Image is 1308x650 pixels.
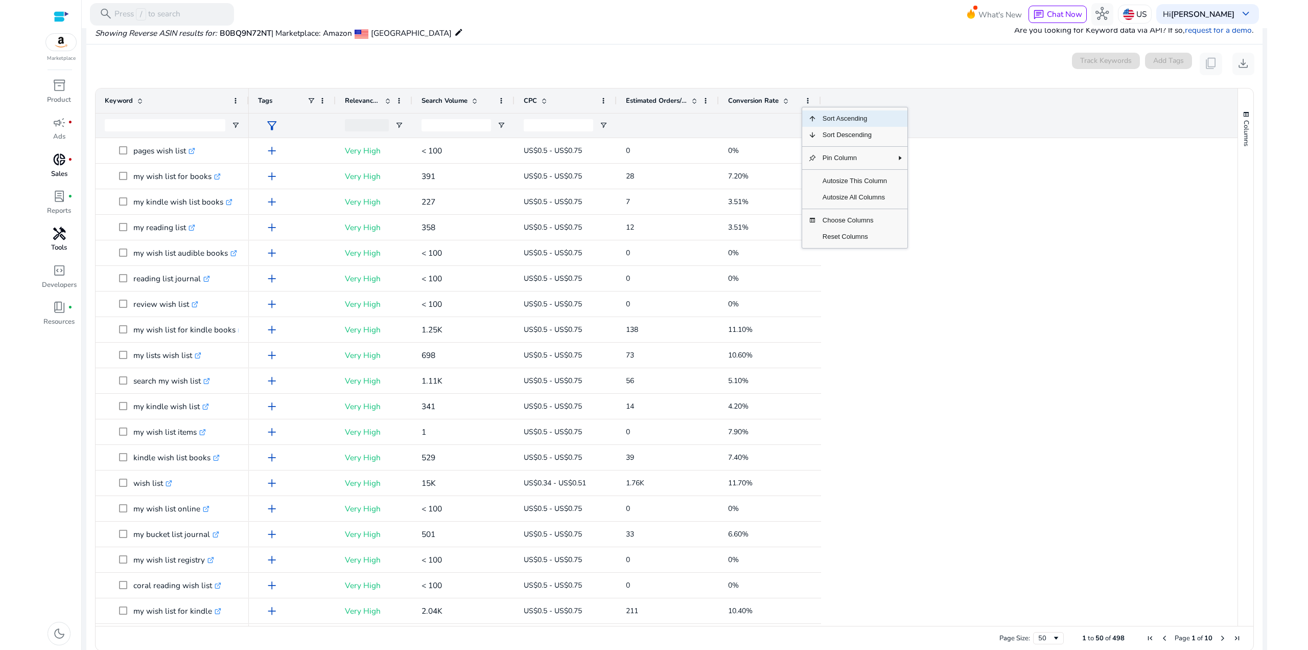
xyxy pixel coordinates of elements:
p: pages wish list [133,140,195,161]
span: 4.20% [728,401,749,411]
b: [PERSON_NAME] [1171,9,1234,19]
span: add [265,195,278,209]
p: Very High [345,447,403,468]
span: US$0.5 - US$0.75 [524,453,582,462]
span: US$0.5 - US$0.75 [524,606,582,616]
span: 33 [626,529,634,539]
span: 1 [422,427,426,437]
span: US$0.5 - US$0.75 [524,146,582,155]
p: my reading list [133,217,195,238]
span: Autosize All Columns [816,189,893,206]
p: Marketplace [47,55,76,62]
span: 529 [422,452,435,463]
span: US$0.5 - US$0.75 [524,427,582,437]
span: lab_profile [53,190,66,203]
span: / [136,8,146,20]
span: code_blocks [53,264,66,277]
span: US$0.5 - US$0.75 [524,274,582,283]
p: Very High [345,498,403,519]
span: 227 [422,196,435,207]
span: filter_alt [265,119,278,132]
span: 28 [626,171,634,181]
button: Open Filter Menu [497,121,505,129]
span: add [265,425,278,439]
span: Relevance Score [345,96,381,105]
span: 0 [626,504,630,513]
span: Tags [258,96,272,105]
p: my wish list for kindle [133,600,221,621]
span: 3.51% [728,222,749,232]
p: Very High [345,140,403,161]
span: 50 [1095,634,1104,643]
span: Conversion Rate [728,96,779,105]
span: Chat Now [1047,9,1082,19]
span: book_4 [53,301,66,314]
span: US$0.5 - US$0.75 [524,350,582,360]
div: Page Size [1033,632,1064,644]
div: Column Menu [802,107,908,249]
span: donut_small [53,153,66,166]
span: add [265,144,278,158]
p: review wish list [133,294,198,315]
span: 138 [626,325,638,334]
span: dark_mode [53,627,66,640]
span: < 100 [422,248,442,258]
span: 0 [626,146,630,155]
span: Pin Column [816,150,893,166]
span: add [265,579,278,592]
span: US$0.5 - US$0.75 [524,171,582,181]
div: 50 [1038,634,1052,643]
span: Choose Columns [816,212,893,229]
span: 0 [626,299,630,309]
span: add [265,451,278,464]
i: Showing Reverse ASIN results for: [95,28,217,38]
span: 2.04K [422,606,442,616]
input: Search Volume Filter Input [422,119,491,131]
span: What's New [978,6,1022,24]
a: book_4fiber_manual_recordResources [41,299,77,335]
p: Resources [43,317,75,327]
span: < 100 [422,299,442,309]
span: Autosize This Column [816,173,893,189]
span: 0 [626,427,630,437]
p: my wish list for kindle books [133,319,245,340]
p: Very High [345,575,403,596]
span: 7 [626,197,630,207]
span: < 100 [422,580,442,591]
span: 0% [728,248,739,258]
div: Page Size: [999,634,1030,643]
a: inventory_2Product [41,77,77,114]
span: < 100 [422,554,442,565]
span: 15K [422,478,436,488]
span: add [265,502,278,515]
span: 14 [626,401,634,411]
span: fiber_manual_record [68,305,73,310]
span: B0BQ9N72NT [220,28,271,38]
span: US$0.5 - US$0.75 [524,529,582,539]
span: 56 [626,376,634,386]
p: kindle wish list books [133,447,220,468]
p: coral reading wish list [133,575,221,596]
p: Developers [42,280,77,290]
span: 3.51% [728,197,749,207]
span: 7.40% [728,453,749,462]
input: CPC Filter Input [524,119,593,131]
span: US$0.5 - US$0.75 [524,248,582,258]
span: 0 [626,248,630,258]
span: US$0.5 - US$0.75 [524,197,582,207]
button: Open Filter Menu [395,121,403,129]
span: 0 [626,274,630,283]
span: 358 [422,222,435,233]
span: 0 [626,555,630,565]
span: 7.20% [728,171,749,181]
div: Last Page [1233,634,1241,642]
span: US$0.5 - US$0.75 [524,325,582,334]
p: reading list journal [133,268,210,289]
p: Ads [53,132,65,142]
p: US [1136,5,1147,23]
mat-icon: edit [454,26,463,39]
p: my kindle wish list [133,396,209,417]
a: handymanTools [41,225,77,261]
p: Very High [345,268,403,289]
span: 12 [626,222,634,232]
